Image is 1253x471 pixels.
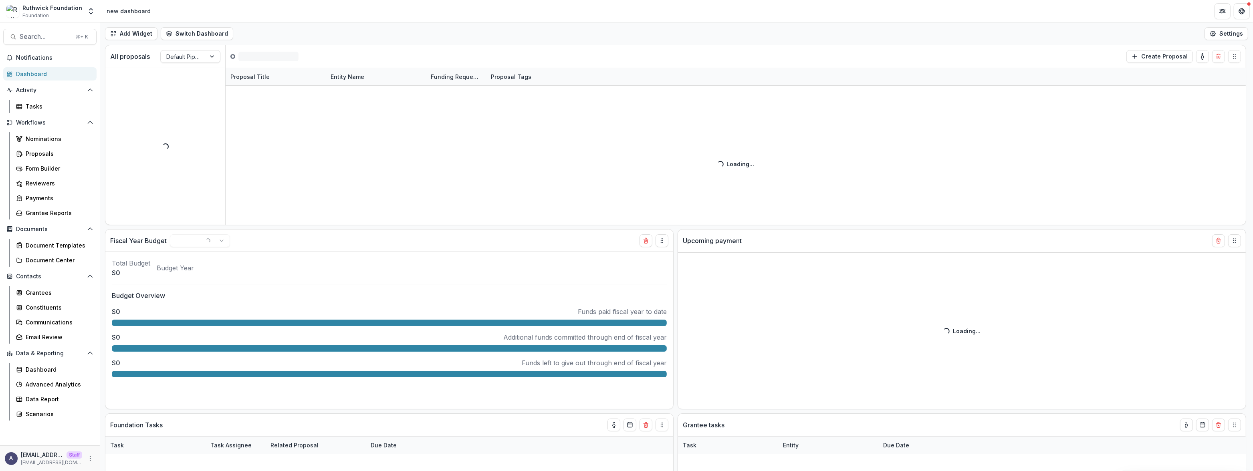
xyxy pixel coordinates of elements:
button: Drag [656,419,668,431]
p: Budget Year [157,263,194,273]
a: Grantees [13,286,97,299]
nav: breadcrumb [103,5,154,17]
button: Settings [1205,27,1248,40]
p: Budget Overview [112,291,667,300]
a: Document Center [13,254,97,267]
span: Foundation [22,12,49,19]
a: Data Report [13,392,97,406]
button: Search... [3,29,97,45]
div: Scenarios [26,410,90,418]
div: Communications [26,318,90,326]
div: Form Builder [26,164,90,173]
a: Document Templates [13,239,97,252]
p: [EMAIL_ADDRESS][DOMAIN_NAME] [21,459,82,466]
img: Ruthwick Foundation [6,5,19,18]
button: Calendar [623,419,636,431]
a: Dashboard [3,67,97,81]
div: Dashboard [26,365,90,374]
p: Funds paid fiscal year to date [578,307,667,316]
button: Partners [1215,3,1231,19]
button: Open Data & Reporting [3,347,97,360]
div: new dashboard [107,7,151,15]
div: Nominations [26,135,90,143]
div: Dashboard [16,70,90,78]
div: Reviewers [26,179,90,187]
a: Constituents [13,301,97,314]
a: Grantee Reports [13,206,97,219]
div: Grantees [26,288,90,297]
p: $0 [112,332,120,342]
button: Switch Dashboard [161,27,233,40]
span: Documents [16,226,84,233]
div: Document Center [26,256,90,264]
a: Scenarios [13,407,97,421]
a: Dashboard [13,363,97,376]
a: Email Review [13,330,97,344]
p: Staff [67,451,82,459]
button: Open Documents [3,223,97,235]
span: Activity [16,87,84,94]
p: All proposals [110,52,150,61]
button: Get Help [1234,3,1250,19]
a: Reviewers [13,177,97,190]
div: Proposals [26,149,90,158]
p: Foundation Tasks [110,420,163,430]
div: Payments [26,194,90,202]
span: Notifications [16,54,93,61]
button: Calendar [1196,419,1209,431]
button: Delete card [1212,50,1225,63]
p: $0 [112,268,150,278]
div: ⌘ + K [74,32,90,41]
button: toggle-assigned-to-me [607,419,620,431]
span: Contacts [16,273,84,280]
span: Data & Reporting [16,350,84,357]
div: Tasks [26,102,90,111]
p: Funds left to give out through end of fiscal year [522,358,667,368]
button: Delete card [1212,234,1225,247]
a: Nominations [13,132,97,145]
div: Advanced Analytics [26,380,90,388]
a: Form Builder [13,162,97,175]
a: Proposals [13,147,97,160]
button: Drag [1228,419,1241,431]
div: Grantee Reports [26,209,90,217]
div: Constituents [26,303,90,312]
button: Delete card [640,419,652,431]
button: toggle-assigned-to-me [1180,419,1193,431]
p: Upcoming payment [683,236,742,246]
div: adhitya@trytemelio.com [10,456,13,461]
button: Delete card [640,234,652,247]
button: Add Widget [105,27,157,40]
p: Fiscal Year Budget [110,236,167,246]
span: Workflows [16,119,84,126]
button: Drag [1228,234,1241,247]
button: toggle-assigned-to-me [1196,50,1209,63]
button: Delete card [1212,419,1225,431]
p: Grantee tasks [683,420,724,430]
a: Communications [13,316,97,329]
button: Notifications [3,51,97,64]
button: Drag [656,234,668,247]
div: Email Review [26,333,90,341]
button: Open Activity [3,84,97,97]
div: Document Templates [26,241,90,250]
button: More [85,454,95,463]
a: Tasks [13,100,97,113]
div: Ruthwick Foundation [22,4,82,12]
a: Payments [13,191,97,205]
p: Additional funds committed through end of fiscal year [503,332,667,342]
button: Open Contacts [3,270,97,283]
p: $0 [112,307,120,316]
div: Data Report [26,395,90,403]
p: [EMAIL_ADDRESS][DOMAIN_NAME] [21,451,63,459]
button: Open Workflows [3,116,97,129]
button: Drag [1228,50,1241,63]
button: Open entity switcher [85,3,97,19]
p: Total Budget [112,258,150,268]
p: $0 [112,358,120,368]
span: Search... [20,33,71,40]
a: Advanced Analytics [13,378,97,391]
button: Create Proposal [1126,50,1193,63]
